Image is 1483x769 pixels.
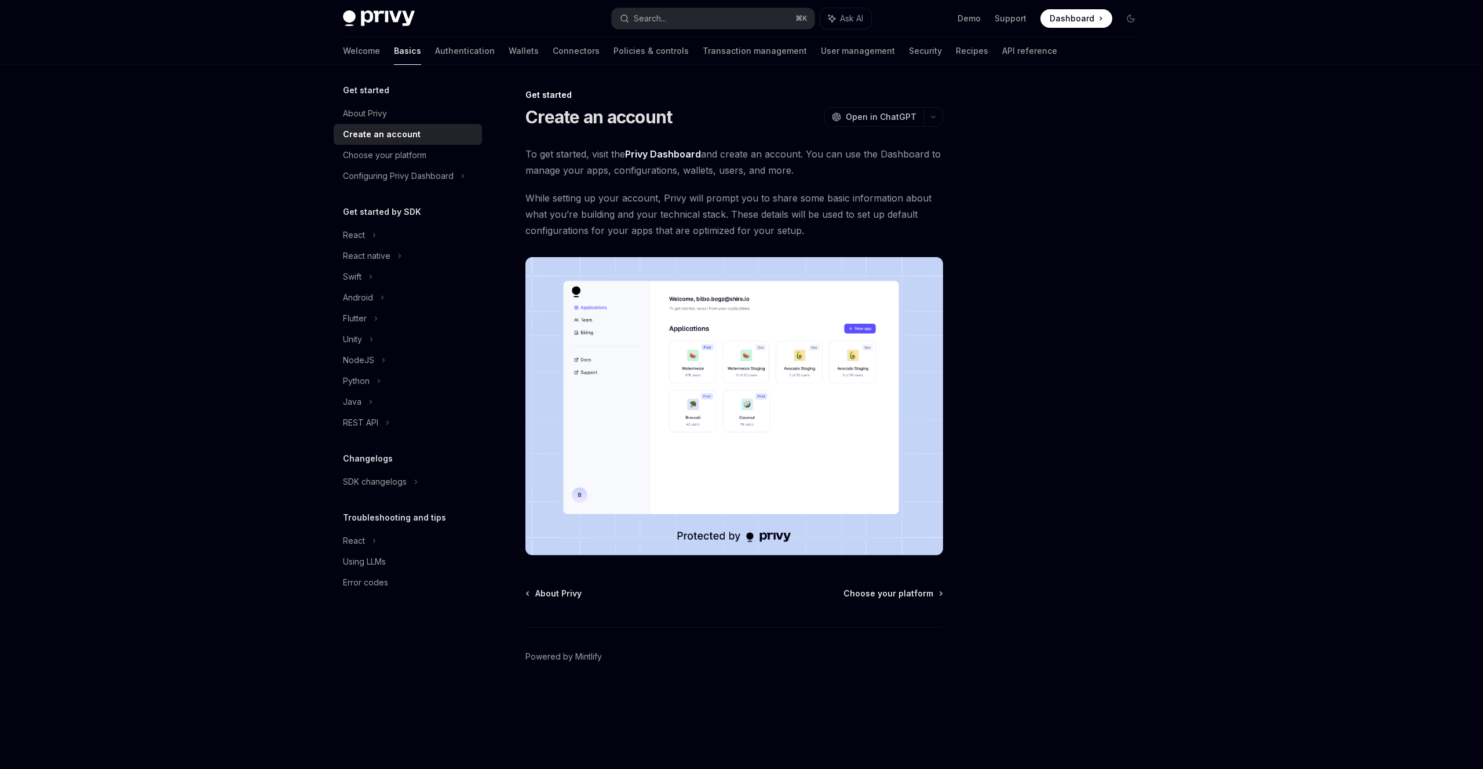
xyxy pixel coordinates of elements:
a: Welcome [343,37,380,65]
div: React [343,534,365,548]
h5: Troubleshooting and tips [343,511,446,525]
a: User management [821,37,895,65]
div: Choose your platform [343,148,426,162]
a: Authentication [435,37,495,65]
img: dark logo [343,10,415,27]
h5: Changelogs [343,452,393,466]
a: Using LLMs [334,551,482,572]
a: About Privy [334,103,482,124]
span: Open in ChatGPT [846,111,916,123]
div: Swift [343,270,361,284]
a: Policies & controls [613,37,689,65]
a: Privy Dashboard [625,148,701,160]
a: Demo [958,13,981,24]
span: Dashboard [1050,13,1094,24]
div: SDK changelogs [343,475,407,489]
div: React [343,228,365,242]
div: About Privy [343,107,387,120]
a: Create an account [334,124,482,145]
a: API reference [1002,37,1057,65]
div: Java [343,395,361,409]
div: Get started [525,89,943,101]
div: REST API [343,416,378,430]
a: Transaction management [703,37,807,65]
a: Dashboard [1040,9,1112,28]
span: Ask AI [840,13,863,24]
span: While setting up your account, Privy will prompt you to share some basic information about what y... [525,190,943,239]
a: Support [995,13,1027,24]
h5: Get started [343,83,389,97]
button: Search...⌘K [612,8,814,29]
a: Wallets [509,37,539,65]
div: Unity [343,332,362,346]
div: Android [343,291,373,305]
div: Configuring Privy Dashboard [343,169,454,183]
a: Choose your platform [334,145,482,166]
span: To get started, visit the and create an account. You can use the Dashboard to manage your apps, c... [525,146,943,178]
a: Choose your platform [843,588,942,599]
div: Python [343,374,370,388]
div: Error codes [343,576,388,589]
div: React native [343,249,390,263]
img: images/Dash.png [525,257,943,555]
a: About Privy [527,588,582,599]
div: Flutter [343,312,367,325]
a: Recipes [956,37,988,65]
div: NodeJS [343,353,374,367]
a: Powered by Mintlify [525,651,602,662]
a: Error codes [334,572,482,593]
div: Search... [634,12,666,25]
a: Connectors [553,37,600,65]
h1: Create an account [525,107,672,127]
span: ⌘ K [795,14,808,23]
h5: Get started by SDK [343,205,421,219]
button: Open in ChatGPT [824,107,923,127]
button: Ask AI [820,8,871,29]
div: Create an account [343,127,421,141]
a: Basics [394,37,421,65]
a: Security [909,37,942,65]
span: Choose your platform [843,588,933,599]
span: About Privy [535,588,582,599]
button: Toggle dark mode [1122,9,1140,28]
div: Using LLMs [343,555,386,569]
